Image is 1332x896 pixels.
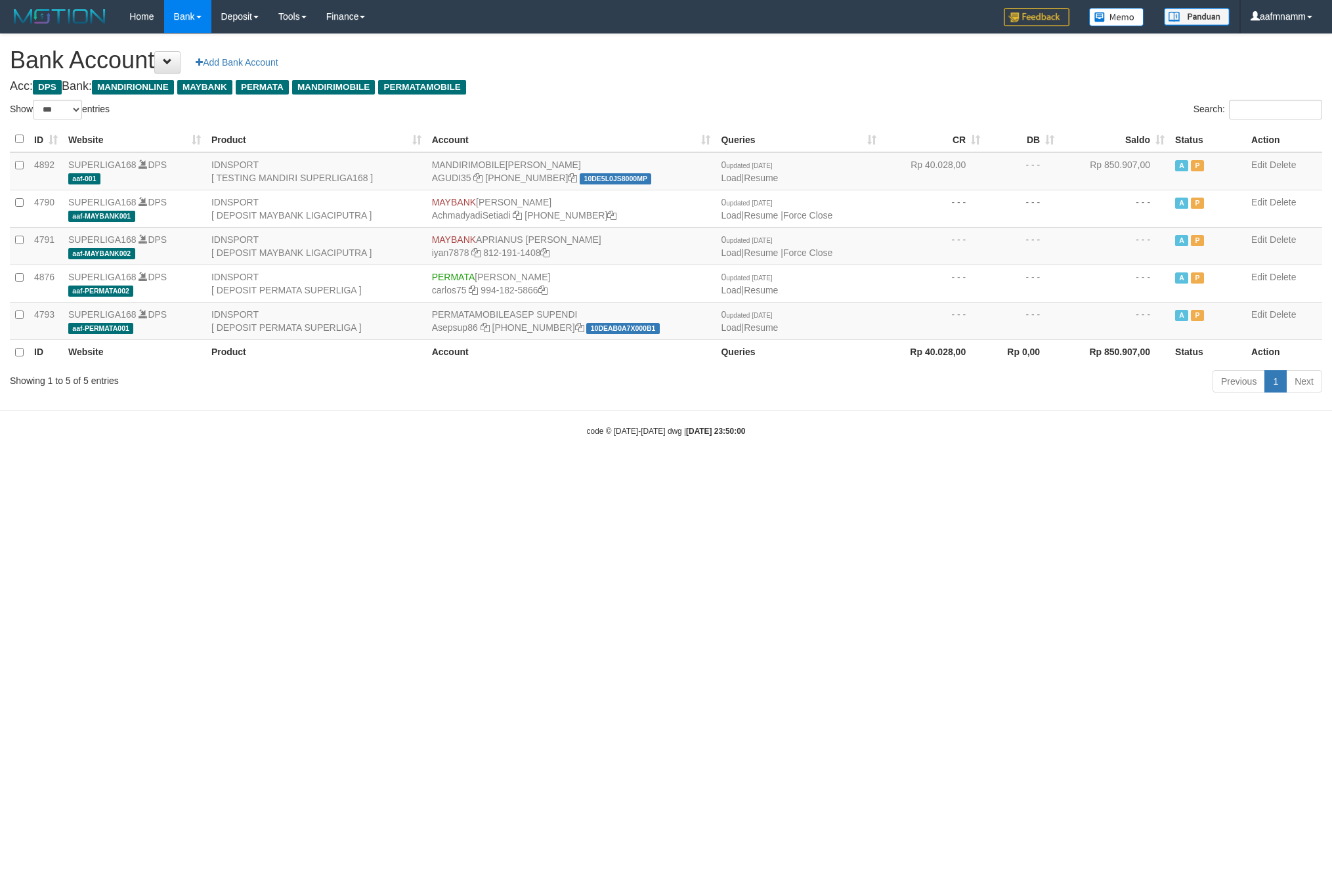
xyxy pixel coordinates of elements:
[378,80,465,95] span: PERMATAMOBILE
[882,190,985,227] td: - - -
[721,309,772,320] span: 0
[68,272,137,282] a: SUPERLIGA168
[469,285,478,295] a: Copy carlos75 to clipboard
[432,272,475,282] span: PERMATA
[721,272,772,282] span: 0
[481,322,490,333] a: Copy Asepsup86 to clipboard
[63,190,206,227] td: DPS
[882,227,985,265] td: - - -
[473,173,483,183] a: Copy AGUDI35 to clipboard
[432,247,469,258] a: iyan7878
[1170,127,1246,152] th: Status
[985,227,1060,265] td: - - -
[568,173,577,183] a: Copy 1820013971841 to clipboard
[1270,234,1296,245] a: Delete
[68,309,137,320] a: SUPERLIGA168
[1175,310,1188,321] span: Active
[985,265,1060,302] td: - - -
[10,369,545,387] div: Showing 1 to 5 of 5 entries
[1270,197,1296,207] a: Delete
[1251,234,1267,245] a: Edit
[63,339,206,365] th: Website
[721,322,741,333] a: Load
[432,197,476,207] span: MAYBANK
[1251,309,1267,320] a: Edit
[721,234,772,245] span: 0
[721,285,741,295] a: Load
[1251,272,1267,282] a: Edit
[29,265,63,302] td: 4876
[1193,100,1322,119] label: Search:
[726,312,772,319] span: updated [DATE]
[726,162,772,169] span: updated [DATE]
[68,197,137,207] a: SUPERLIGA168
[540,247,549,258] a: Copy 8121911408 to clipboard
[1191,198,1204,209] span: Paused
[1229,100,1322,119] input: Search:
[575,322,584,333] a: Copy 9942725598 to clipboard
[432,309,510,320] span: PERMATAMOBILE
[721,309,778,333] span: |
[721,272,778,295] span: |
[63,227,206,265] td: DPS
[1246,127,1322,152] th: Action
[471,247,481,258] a: Copy iyan7878 to clipboard
[721,247,741,258] a: Load
[882,302,985,339] td: - - -
[744,173,778,183] a: Resume
[427,265,716,302] td: [PERSON_NAME] 994-182-5866
[783,210,832,221] a: Force Close
[985,190,1060,227] td: - - -
[783,247,832,258] a: Force Close
[721,160,778,183] span: |
[1191,310,1204,321] span: Paused
[68,234,137,245] a: SUPERLIGA168
[206,302,427,339] td: IDNSPORT [ DEPOSIT PERMATA SUPERLIGA ]
[726,237,772,244] span: updated [DATE]
[206,190,427,227] td: IDNSPORT [ DEPOSIT MAYBANK LIGACIPUTRA ]
[427,190,716,227] td: [PERSON_NAME] [PHONE_NUMBER]
[1164,8,1230,26] img: panduan.png
[744,285,778,295] a: Resume
[1060,265,1170,302] td: - - -
[1270,160,1296,170] a: Delete
[726,200,772,207] span: updated [DATE]
[33,80,62,95] span: DPS
[432,160,505,170] span: MANDIRIMOBILE
[607,210,616,221] a: Copy 8525906608 to clipboard
[29,190,63,227] td: 4790
[68,160,137,170] a: SUPERLIGA168
[882,339,985,365] th: Rp 40.028,00
[1270,272,1296,282] a: Delete
[206,152,427,190] td: IDNSPORT [ TESTING MANDIRI SUPERLIGA168 ]
[744,322,778,333] a: Resume
[1089,8,1144,26] img: Button%20Memo.svg
[63,302,206,339] td: DPS
[1191,272,1204,284] span: Paused
[33,100,82,119] select: Showentries
[432,210,511,221] a: AchmadyadiSetiadi
[1191,235,1204,246] span: Paused
[68,173,100,184] span: aaf-001
[985,152,1060,190] td: - - -
[432,234,476,245] span: MAYBANK
[1060,227,1170,265] td: - - -
[716,339,882,365] th: Queries
[206,339,427,365] th: Product
[206,227,427,265] td: IDNSPORT [ DEPOSIT MAYBANK LIGACIPUTRA ]
[68,248,135,259] span: aaf-MAYBANK002
[68,211,135,222] span: aaf-MAYBANK001
[427,152,716,190] td: [PERSON_NAME] [PHONE_NUMBER]
[1286,370,1322,393] a: Next
[1213,370,1265,393] a: Previous
[68,323,133,334] span: aaf-PERMATA001
[985,302,1060,339] td: - - -
[236,80,289,95] span: PERMATA
[744,210,778,221] a: Resume
[427,302,716,339] td: ASEP SUPENDI [PHONE_NUMBER]
[882,265,985,302] td: - - -
[882,127,985,152] th: CR: activate to sort column ascending
[1060,339,1170,365] th: Rp 850.907,00
[726,274,772,282] span: updated [DATE]
[1060,127,1170,152] th: Saldo: activate to sort column ascending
